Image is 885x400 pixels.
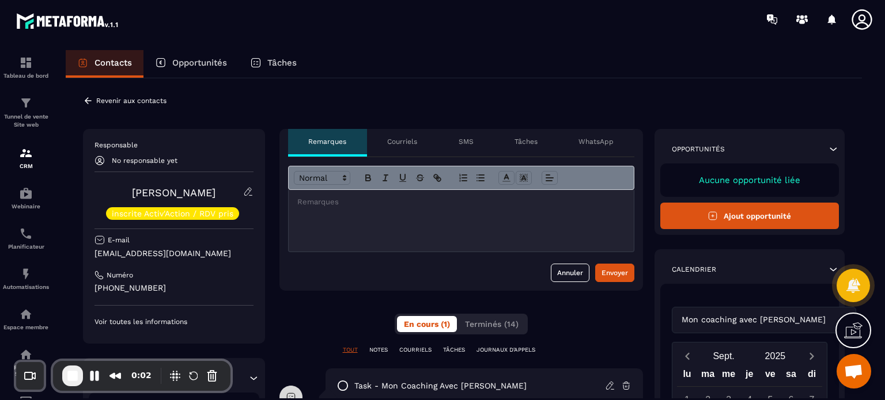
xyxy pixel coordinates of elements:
a: formationformationTunnel de vente Site web [3,87,49,138]
p: Responsable [94,140,254,150]
span: Terminés (14) [465,319,519,329]
p: COURRIELS [399,346,432,354]
a: formationformationTableau de bord [3,47,49,87]
div: ma [698,366,718,386]
a: automationsautomationsWebinaire [3,178,49,218]
p: TÂCHES [443,346,465,354]
a: Contacts [66,50,143,78]
p: Espace membre [3,324,49,330]
img: scheduler [19,227,33,241]
button: Previous month [677,348,698,364]
div: Envoyer [602,267,628,279]
img: automations [19,267,33,281]
img: formation [19,146,33,160]
img: formation [19,96,33,110]
p: Webinaire [3,203,49,209]
button: Terminés (14) [458,316,525,332]
p: CRM [3,163,49,169]
span: Mon coaching avec [PERSON_NAME] [679,314,829,326]
p: Opportunités [672,144,725,154]
p: Voir toutes les informations [94,317,254,326]
button: En cours (1) [397,316,457,332]
p: Tunnel de vente Site web [3,113,49,129]
span: En cours (1) [404,319,450,329]
p: SMS [459,137,474,146]
button: Ajout opportunité [660,203,839,229]
p: task - Mon coaching avec [PERSON_NAME] [354,380,527,391]
div: Ouvrir le chat [837,354,871,388]
img: formation [19,56,33,70]
a: [PERSON_NAME] [132,186,215,199]
button: Open years overlay [750,346,801,366]
input: Search for option [829,314,837,326]
p: Aucune opportunité liée [672,175,828,185]
p: Calendrier [672,265,716,274]
div: lu [676,366,697,386]
div: je [739,366,760,386]
p: Remarques [308,137,346,146]
a: social-networksocial-networkRéseaux Sociaux [3,339,49,386]
p: Revenir aux contacts [96,97,167,105]
div: di [801,366,822,386]
img: automations [19,186,33,200]
img: automations [19,307,33,321]
p: [EMAIL_ADDRESS][DOMAIN_NAME] [94,248,254,259]
p: Planificateur [3,243,49,250]
div: Search for option [672,307,856,333]
a: Tâches [239,50,308,78]
p: Courriels [387,137,417,146]
p: Automatisations [3,284,49,290]
img: social-network [19,348,33,361]
img: logo [16,10,120,31]
p: inscrite Activ'Action / RDV pris [112,209,233,218]
a: formationformationCRM [3,138,49,178]
p: TOUT [343,346,358,354]
div: sa [781,366,801,386]
button: Open months overlay [698,346,750,366]
button: Envoyer [595,264,634,282]
p: [PHONE_NUMBER] [94,283,254,294]
p: E-mail [108,235,130,245]
button: Annuler [551,264,589,282]
a: automationsautomationsAutomatisations [3,258,49,299]
a: automationsautomationsEspace membre [3,299,49,339]
p: Réseaux Sociaux [3,364,49,377]
a: schedulerschedulerPlanificateur [3,218,49,258]
p: NOTES [369,346,388,354]
p: No responsable yet [112,157,177,165]
p: Tâches [515,137,538,146]
p: Numéro [107,271,133,280]
div: ve [760,366,781,386]
p: Opportunités [172,58,227,68]
button: Next month [801,348,822,364]
a: Opportunités [143,50,239,78]
div: me [718,366,739,386]
p: WhatsApp [578,137,614,146]
p: Contacts [94,58,132,68]
p: Tâches [267,58,297,68]
p: JOURNAUX D'APPELS [476,346,535,354]
p: Tableau de bord [3,73,49,79]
